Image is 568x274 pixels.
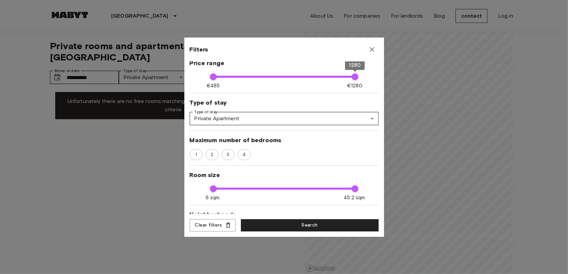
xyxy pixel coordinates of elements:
[349,62,361,68] font: 1280
[206,195,221,201] font: 6 sqm.
[301,222,317,228] font: Search
[238,149,251,160] div: 4
[195,152,197,157] font: 1
[222,149,235,160] div: 3
[227,152,229,157] font: 3
[243,152,246,157] font: 4
[344,195,366,201] font: 45.2 sqm.
[194,109,217,114] font: Type of stay
[190,59,225,67] font: Price range
[206,149,219,160] div: 2
[347,83,363,89] font: €1280
[190,137,282,144] font: Maximum number of bedrooms
[190,149,203,160] div: 1
[190,211,236,218] font: Neighborhoods
[211,152,213,157] font: 2
[190,99,227,106] font: Type of stay
[190,219,236,231] button: Clear filters
[207,83,220,89] font: €485
[195,222,222,228] font: Clear filters
[190,171,220,179] font: Room size
[241,219,379,231] button: Search
[194,115,240,122] font: Private Apartment
[190,46,208,53] font: Filters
